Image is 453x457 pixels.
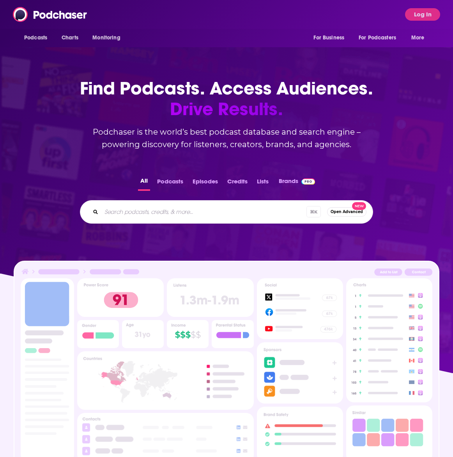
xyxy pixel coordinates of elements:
button: Log In [405,8,440,21]
button: Lists [255,176,271,191]
img: Podcast Insights Charts [346,278,432,402]
span: Drive Results. [71,99,382,119]
span: Charts [62,32,78,43]
img: Podcast Insights Listens [167,278,253,317]
h2: Podchaser is the world’s best podcast database and search engine – powering discovery for listene... [71,126,382,151]
span: For Podcasters [359,32,396,43]
img: Podcast Insights Gender [77,320,119,348]
span: More [411,32,425,43]
a: Charts [57,30,83,45]
button: open menu [354,30,407,45]
span: Podcasts [24,32,47,43]
h1: Find Podcasts. Access Audiences. [71,78,382,119]
input: Search podcasts, credits, & more... [101,206,306,218]
img: Podcast Insights Countries [77,351,254,410]
div: Search podcasts, credits, & more... [80,200,373,224]
img: Podcast Sponsors [257,342,343,404]
button: open menu [406,30,434,45]
img: Podcast Insights Income [167,320,209,348]
img: Podcast Insights Age [122,320,164,348]
button: Credits [225,176,250,191]
span: Open Advanced [331,210,363,214]
img: Podcast Insights Sidebar [24,281,71,438]
button: All [138,176,150,191]
button: Open AdvancedNew [327,207,366,217]
img: Podcast Socials [257,278,343,339]
a: BrandsPodchaser Pro [279,176,315,191]
img: Podcast Insights Parental Status [212,320,253,348]
img: Podchaser - Follow, Share and Rate Podcasts [13,7,88,22]
button: open menu [87,30,130,45]
span: Monitoring [92,32,120,43]
button: Episodes [190,176,220,191]
span: New [352,202,366,210]
img: Podcast Insights Power score [77,278,164,317]
button: open menu [308,30,354,45]
button: Podcasts [155,176,186,191]
span: For Business [313,32,344,43]
button: open menu [19,30,57,45]
img: Podcast Insights Similar Podcasts [349,409,429,448]
img: Podcast Insights Brand Safety [260,410,340,451]
img: Podcast Insights Header [21,268,432,278]
img: Podchaser Pro [301,178,315,185]
span: ⌘ K [306,206,321,217]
